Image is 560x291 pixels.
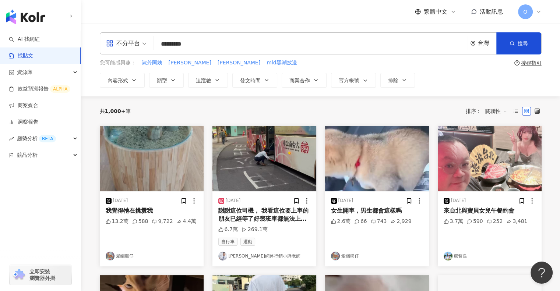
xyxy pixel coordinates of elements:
img: KOL Avatar [218,252,227,260]
span: O [523,8,527,16]
span: 內容形式 [108,78,128,84]
button: 內容形式 [100,73,145,88]
a: KOL Avatar愛睏熊仔 [106,252,198,260]
div: 3,481 [506,218,527,225]
div: 3.7萬 [444,218,463,225]
a: KOL Avatar熊哲良 [444,252,536,260]
iframe: Help Scout Beacon - Open [531,262,553,284]
span: 您可能感興趣： [100,59,136,67]
div: 13.2萬 [106,218,128,225]
div: 9,722 [152,218,173,225]
span: 競品分析 [17,147,38,163]
img: post-image [438,126,542,191]
button: 搜尋 [496,32,541,54]
div: 2,929 [390,218,411,225]
div: 252 [487,218,503,225]
div: 共 筆 [100,108,131,114]
img: KOL Avatar [444,252,452,260]
div: 女生開車，男生都會這樣嗎 [331,207,423,215]
button: [PERSON_NAME] [168,59,212,67]
span: 官方帳號 [339,77,359,83]
button: 追蹤數 [188,73,228,88]
div: 269.1萬 [242,226,268,233]
div: 排序： [466,105,511,117]
div: [DATE] [226,198,241,204]
a: chrome extension立即安裝 瀏覽器外掛 [10,265,71,285]
a: searchAI 找網紅 [9,36,40,43]
button: mld黑潮放送 [266,59,297,67]
a: KOL Avatar[PERSON_NAME]網路行銷小胖老師 [218,252,310,260]
span: 運動 [240,238,255,246]
div: 台灣 [478,40,496,46]
button: [PERSON_NAME] [217,59,261,67]
span: 繁體中文 [424,8,447,16]
span: [PERSON_NAME] [218,59,260,67]
span: question-circle [514,60,520,65]
span: 資源庫 [17,64,32,81]
span: 追蹤數 [196,78,211,84]
img: post-image [325,126,429,191]
button: 發文時間 [232,73,277,88]
div: 搜尋指引 [521,60,542,66]
button: 商業合作 [282,73,327,88]
div: 590 [467,218,483,225]
div: 謝謝這位司機， 我看這位要上車的朋友已經等了好幾班車都無法上車， 只有這個司機注意到他 溫暖 感謝 [218,207,310,223]
button: 淑芳阿姨 [141,59,163,67]
span: 淑芳阿姨 [142,59,162,67]
div: 743 [371,218,387,225]
img: logo [6,10,45,24]
img: post-image [212,126,316,191]
span: 活動訊息 [480,8,503,15]
span: mld黑潮放送 [267,59,297,67]
span: [PERSON_NAME] [169,59,211,67]
a: 找貼文 [9,52,33,60]
button: 官方帳號 [331,73,376,88]
div: BETA [39,135,56,142]
div: 66 [354,218,367,225]
div: 6.7萬 [218,226,238,233]
div: [DATE] [113,198,128,204]
div: 4.4萬 [177,218,196,225]
div: 我覺得牠在挑釁我 [106,207,198,215]
img: chrome extension [12,269,26,281]
span: 類型 [157,78,167,84]
span: 發文時間 [240,78,261,84]
div: 來台北與寶貝女兒午餐約會 [444,207,536,215]
span: 1,000+ [105,108,126,114]
button: 類型 [149,73,184,88]
span: appstore [106,40,113,47]
img: KOL Avatar [106,252,115,260]
span: 關聯性 [485,105,507,117]
div: [DATE] [451,198,466,204]
span: 排除 [388,78,398,84]
span: 自行車 [218,238,237,246]
a: KOL Avatar愛睏熊仔 [331,252,423,260]
span: rise [9,136,14,141]
div: 2.6萬 [331,218,351,225]
img: KOL Avatar [331,252,340,260]
a: 效益預測報告ALPHA [9,85,70,93]
div: 588 [132,218,148,225]
div: 不分平台 [106,38,140,49]
div: [DATE] [338,198,353,204]
a: 洞察報告 [9,118,38,126]
span: 商業合作 [289,78,310,84]
span: 趨勢分析 [17,130,56,147]
span: 搜尋 [518,40,528,46]
button: 排除 [380,73,415,88]
span: environment [470,41,476,46]
a: 商案媒合 [9,102,38,109]
img: post-image [100,126,204,191]
span: 立即安裝 瀏覽器外掛 [29,268,55,281]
